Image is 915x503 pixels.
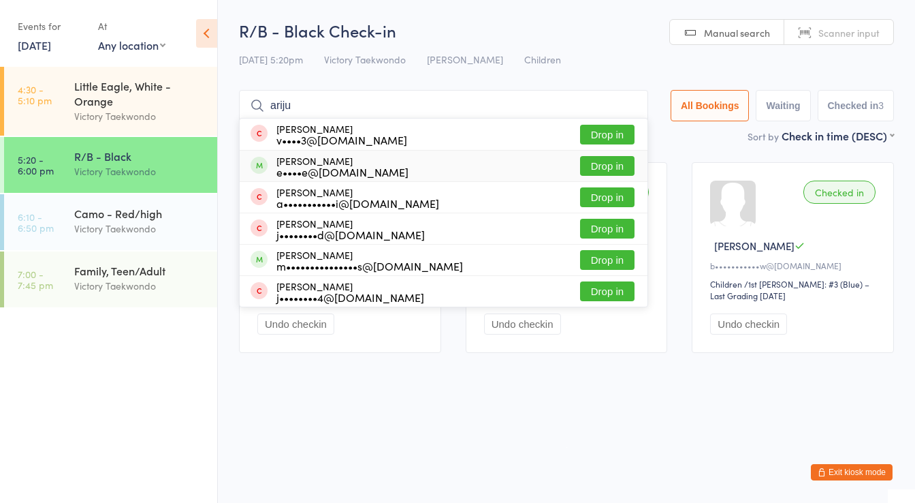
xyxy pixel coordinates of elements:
button: Drop in [580,250,635,270]
div: [PERSON_NAME] [276,123,407,145]
div: Victory Taekwondo [74,108,206,124]
input: Search [239,90,648,121]
button: Waiting [756,90,810,121]
div: Any location [98,37,165,52]
span: Victory Taekwondo [324,52,406,66]
button: Drop in [580,156,635,176]
button: Drop in [580,281,635,301]
div: Checked in [803,181,876,204]
div: v••••3@[DOMAIN_NAME] [276,134,407,145]
button: Checked in3 [818,90,895,121]
div: j••••••••d@[DOMAIN_NAME] [276,229,425,240]
button: Exit kiosk mode [811,464,893,481]
button: Drop in [580,219,635,239]
div: [PERSON_NAME] [276,249,463,271]
div: [PERSON_NAME] [276,218,425,240]
div: a•••••••••••i@[DOMAIN_NAME] [276,198,439,209]
time: 4:30 - 5:10 pm [18,84,52,106]
div: m•••••••••••••••s@[DOMAIN_NAME] [276,260,463,271]
time: 6:10 - 6:50 pm [18,211,54,233]
button: Undo checkin [484,314,561,335]
time: 5:20 - 6:00 pm [18,154,54,176]
a: 5:20 -6:00 pmR/B - BlackVictory Taekwondo [4,137,217,193]
span: [PERSON_NAME] [427,52,503,66]
div: Events for [18,15,84,37]
div: Victory Taekwondo [74,278,206,294]
span: [DATE] 5:20pm [239,52,303,66]
a: [DATE] [18,37,51,52]
button: Drop in [580,125,635,144]
div: j••••••••4@[DOMAIN_NAME] [276,292,424,303]
div: b•••••••••••w@[DOMAIN_NAME] [710,260,880,271]
label: Sort by [748,129,779,143]
time: 7:00 - 7:45 pm [18,269,53,290]
button: All Bookings [671,90,750,121]
button: Undo checkin [710,314,787,335]
div: [PERSON_NAME] [276,187,439,209]
span: Scanner input [818,26,880,40]
div: 3 [878,100,884,111]
button: Drop in [580,187,635,207]
div: At [98,15,165,37]
div: Children [710,278,742,290]
span: [PERSON_NAME] [714,239,794,253]
div: [PERSON_NAME] [276,281,424,303]
div: Victory Taekwondo [74,221,206,237]
div: Family, Teen/Adult [74,263,206,278]
a: 7:00 -7:45 pmFamily, Teen/AdultVictory Taekwondo [4,251,217,307]
div: Camo - Red/high [74,206,206,221]
div: e••••e@[DOMAIN_NAME] [276,166,408,177]
span: / 1st [PERSON_NAME]: #3 (Blue) – Last Grading [DATE] [710,278,869,301]
div: Little Eagle, White - Orange [74,78,206,108]
div: [PERSON_NAME] [276,155,408,177]
div: R/B - Black [74,149,206,164]
a: 6:10 -6:50 pmCamo - Red/highVictory Taekwondo [4,194,217,250]
span: Manual search [704,26,770,40]
div: Victory Taekwondo [74,164,206,179]
span: Children [524,52,561,66]
h2: R/B - Black Check-in [239,19,894,42]
div: Check in time (DESC) [782,128,894,143]
button: Undo checkin [257,314,334,335]
a: 4:30 -5:10 pmLittle Eagle, White - OrangeVictory Taekwondo [4,67,217,136]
